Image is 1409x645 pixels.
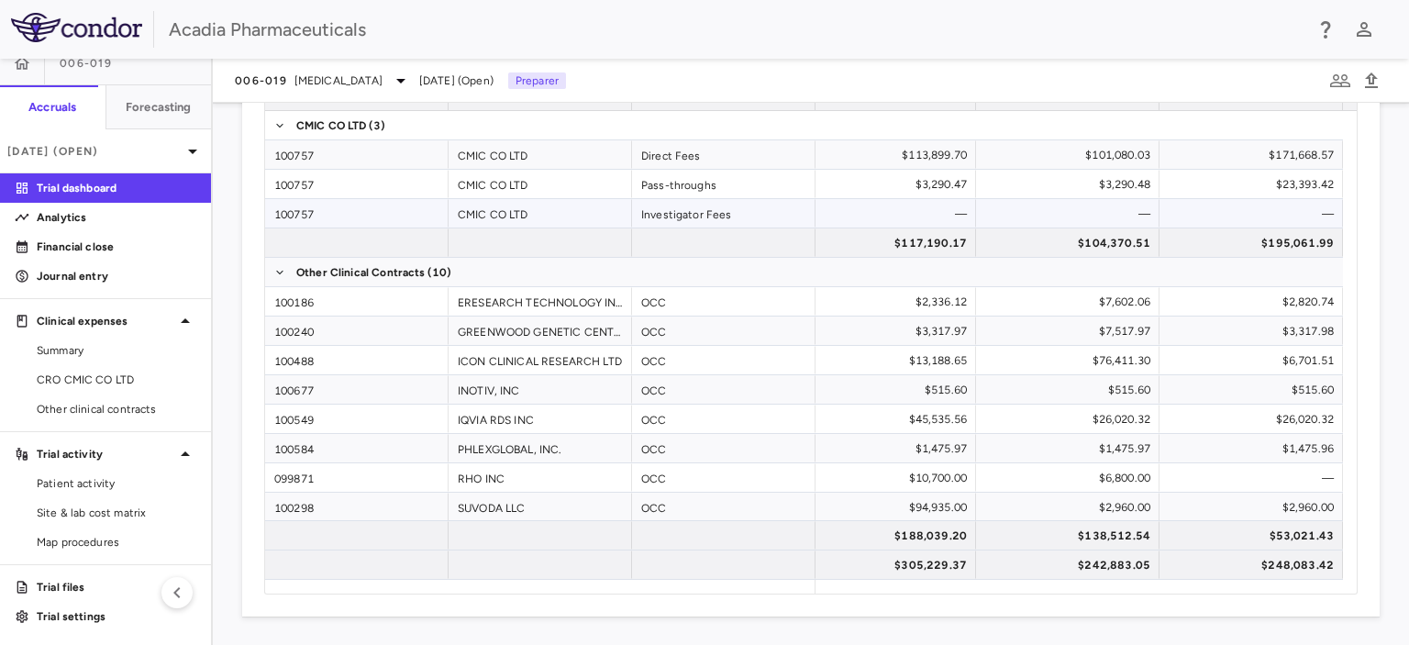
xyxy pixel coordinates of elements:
span: Patient activity [37,475,196,492]
h6: Forecasting [126,99,192,116]
span: Summary [37,342,196,359]
div: $195,061.99 [1176,228,1334,258]
p: Clinical expenses [37,313,174,329]
div: $1,475.97 [809,434,967,463]
div: $26,020.32 [993,405,1150,434]
span: CRO CMIC CO LTD [37,372,196,388]
span: 006-019 [60,56,112,71]
div: $94,935.00 [809,493,967,522]
div: Investigator Fees [632,199,815,228]
div: — [1176,199,1334,228]
span: [MEDICAL_DATA] [294,72,383,89]
span: Other Clinical Contracts [296,258,426,287]
div: $242,883.05 [993,550,1150,580]
div: OCC [632,317,815,345]
div: CMIC CO LTD [449,199,632,228]
div: $1,475.96 [1176,434,1334,463]
div: $2,336.12 [809,287,967,317]
div: OCC [632,463,815,492]
div: $7,517.97 [993,317,1150,346]
div: 100549 [265,405,449,433]
img: logo-full-SnFGN8VE.png [11,13,142,42]
span: [DATE] (Open) [419,72,494,89]
p: Financial close [37,239,196,255]
div: Pass-throughs [632,170,815,198]
p: [DATE] (Open) [7,143,182,160]
div: $2,960.00 [1176,493,1334,522]
p: Trial dashboard [37,180,196,196]
div: $7,602.06 [993,287,1150,317]
div: $26,020.32 [1176,405,1334,434]
div: 100298 [265,493,449,521]
div: 100240 [265,317,449,345]
span: (10) [427,258,452,287]
div: 099871 [265,463,449,492]
div: Direct Fees [632,140,815,169]
div: OCC [632,405,815,433]
div: $13,188.65 [809,346,967,375]
div: 100186 [265,287,449,316]
div: $1,475.97 [993,434,1150,463]
div: GREENWOOD GENETIC CENTER, INC. [449,317,632,345]
div: $113,899.70 [809,140,967,170]
span: Map procedures [37,534,196,550]
span: CMIC CO LTD [296,111,367,140]
div: $515.60 [1176,375,1334,405]
div: OCC [632,493,815,521]
div: $3,317.98 [1176,317,1334,346]
div: 100584 [265,434,449,462]
span: Other clinical contracts [37,401,196,417]
div: — [993,199,1150,228]
div: $10,700.00 [809,463,967,493]
div: $3,290.47 [809,170,967,199]
div: 100757 [265,170,449,198]
div: OCC [632,346,815,374]
div: 100757 [265,140,449,169]
div: SUVODA LLC [449,493,632,521]
div: OCC [632,375,815,404]
span: Site & lab cost matrix [37,505,196,521]
div: INOTIV, INC [449,375,632,404]
div: $2,820.74 [1176,287,1334,317]
div: $188,039.20 [809,521,967,550]
div: Acadia Pharmaceuticals [169,16,1303,43]
h6: Accruals [28,99,76,116]
div: ERESEARCH TECHNOLOGY INC [449,287,632,316]
div: RHO INC [449,463,632,492]
div: 100488 [265,346,449,374]
div: OCC [632,287,815,316]
div: $138,512.54 [993,521,1150,550]
p: Analytics [37,209,196,226]
div: 100757 [265,199,449,228]
div: $3,317.97 [809,317,967,346]
div: $515.60 [993,375,1150,405]
p: Trial activity [37,446,174,462]
p: Journal entry [37,268,196,284]
div: IQVIA RDS INC [449,405,632,433]
div: $104,370.51 [993,228,1150,258]
div: $117,190.17 [809,228,967,258]
div: $53,021.43 [1176,521,1334,550]
p: Trial files [37,579,196,595]
div: OCC [632,434,815,462]
p: Preparer [508,72,566,89]
div: $2,960.00 [993,493,1150,522]
div: PHLEXGLOBAL, INC. [449,434,632,462]
span: (3) [369,111,385,140]
div: $101,080.03 [993,140,1150,170]
p: Trial settings [37,608,196,625]
div: 100677 [265,375,449,404]
div: $23,393.42 [1176,170,1334,199]
div: — [809,199,967,228]
div: $45,535.56 [809,405,967,434]
div: CMIC CO LTD [449,170,632,198]
div: $171,668.57 [1176,140,1334,170]
div: $248,083.42 [1176,550,1334,580]
div: $3,290.48 [993,170,1150,199]
span: 006-019 [235,73,287,88]
div: $6,800.00 [993,463,1150,493]
div: $515.60 [809,375,967,405]
div: $76,411.30 [993,346,1150,375]
div: $6,701.51 [1176,346,1334,375]
div: — [1176,463,1334,493]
